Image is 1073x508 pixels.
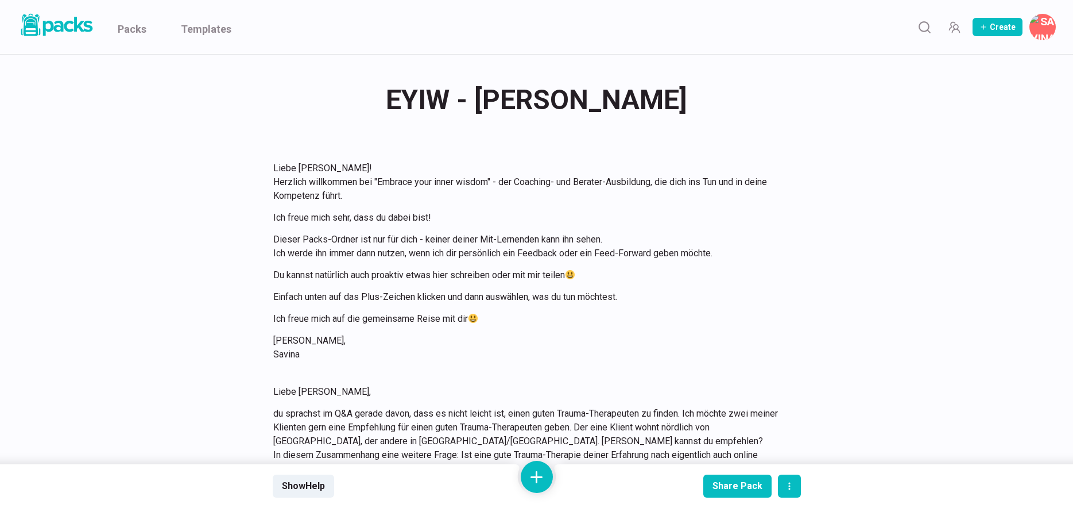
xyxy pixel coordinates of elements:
button: ShowHelp [273,475,334,498]
img: 😃 [468,314,478,323]
div: Share Pack [712,480,762,491]
p: Liebe [PERSON_NAME], [273,385,787,399]
a: Packs logo [17,11,95,43]
button: Savina Tilmann [1029,14,1056,40]
p: Ich freue mich auf die gemeinsame Reise mit dir [273,312,787,326]
img: 😃 [565,270,575,279]
img: Packs logo [17,11,95,39]
p: du sprachst im Q&A gerade davon, dass es nicht leicht ist, einen guten Trauma-Therapeuten zu find... [273,407,787,476]
span: EYIW - [PERSON_NAME] [386,78,687,122]
p: Liebe [PERSON_NAME]! Herzlich willkommen bei "Embrace your inner wisdom" - der Coaching- und Bera... [273,161,787,203]
p: [PERSON_NAME], Savina [273,334,787,361]
button: Create Pack [973,18,1022,36]
button: Search [913,16,936,39]
p: Ich freue mich sehr, dass du dabei bist! [273,211,787,225]
button: Manage Team Invites [943,16,966,39]
button: actions [778,475,801,498]
p: Du kannst natürlich auch proaktiv etwas hier schreiben oder mit mir teilen [273,268,787,282]
p: Einfach unten auf das Plus-Zeichen klicken und dann auswählen, was du tun möchtest. [273,290,787,304]
button: Share Pack [703,475,772,498]
p: Dieser Packs-Ordner ist nur für dich - keiner deiner Mit-Lernenden kann ihn sehen. Ich werde ihn ... [273,233,787,260]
